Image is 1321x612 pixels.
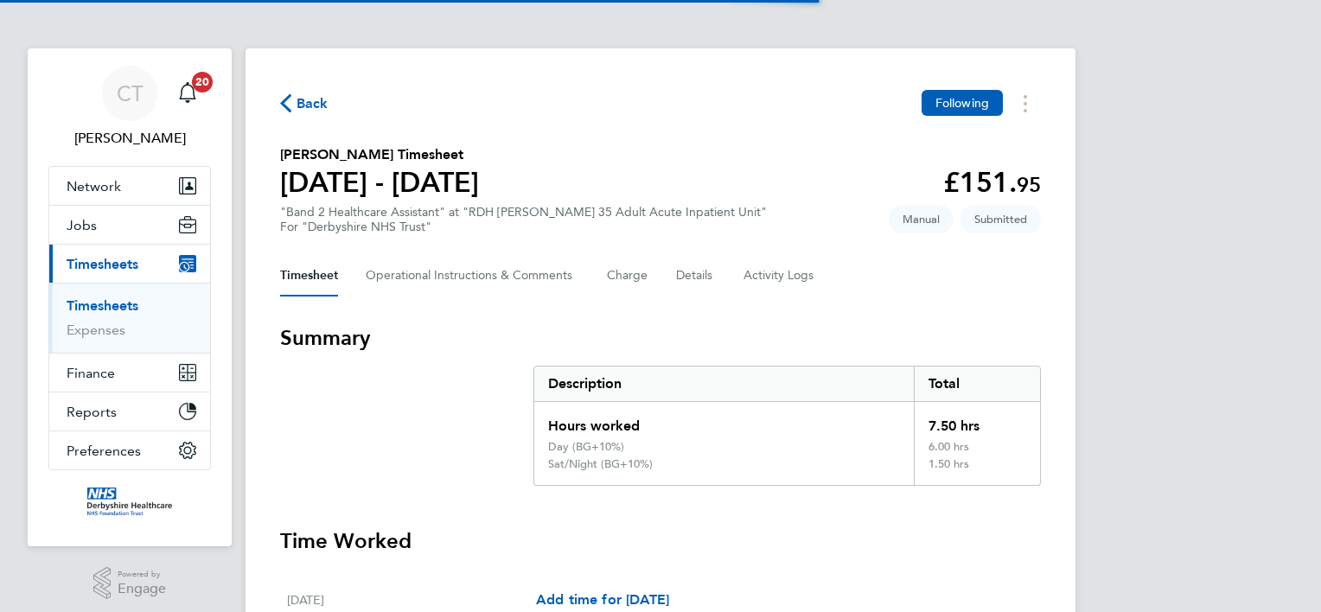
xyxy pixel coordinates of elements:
[49,354,210,392] button: Finance
[922,90,1003,116] button: Following
[67,443,141,459] span: Preferences
[67,217,97,233] span: Jobs
[67,404,117,420] span: Reports
[914,440,1040,457] div: 6.00 hrs
[280,220,767,234] div: For "Derbyshire NHS Trust"
[889,205,954,233] span: This timesheet was manually created.
[48,488,211,515] a: Go to home page
[366,255,579,296] button: Operational Instructions & Comments
[536,591,669,608] span: Add time for [DATE]
[48,128,211,149] span: Charlotte Turner
[118,567,166,582] span: Powered by
[49,431,210,469] button: Preferences
[914,402,1040,440] div: 7.50 hrs
[49,206,210,244] button: Jobs
[67,297,138,314] a: Timesheets
[192,72,213,92] span: 20
[935,95,989,111] span: Following
[170,66,205,121] a: 20
[676,255,716,296] button: Details
[280,165,479,200] h1: [DATE] - [DATE]
[533,366,1041,486] div: Summary
[280,527,1041,555] h3: Time Worked
[280,144,479,165] h2: [PERSON_NAME] Timesheet
[548,457,653,471] div: Sat/Night (BG+10%)
[287,590,536,610] div: [DATE]
[536,590,669,610] a: Add time for [DATE]
[914,457,1040,485] div: 1.50 hrs
[548,440,624,454] div: Day (BG+10%)
[67,322,125,338] a: Expenses
[93,567,167,600] a: Powered byEngage
[117,82,144,105] span: CT
[49,392,210,430] button: Reports
[49,283,210,353] div: Timesheets
[67,365,115,381] span: Finance
[914,367,1040,401] div: Total
[1017,172,1041,197] span: 95
[49,167,210,205] button: Network
[1010,90,1041,117] button: Timesheets Menu
[534,402,914,440] div: Hours worked
[960,205,1041,233] span: This timesheet is Submitted.
[943,166,1041,199] app-decimal: £151.
[743,255,816,296] button: Activity Logs
[118,582,166,596] span: Engage
[48,66,211,149] a: CT[PERSON_NAME]
[49,245,210,283] button: Timesheets
[87,488,172,515] img: derbyshire-nhs-logo-retina.png
[280,205,767,234] div: "Band 2 Healthcare Assistant" at "RDH [PERSON_NAME] 35 Adult Acute Inpatient Unit"
[67,178,121,194] span: Network
[280,92,329,114] button: Back
[297,93,329,114] span: Back
[534,367,914,401] div: Description
[607,255,648,296] button: Charge
[67,256,138,272] span: Timesheets
[280,324,1041,352] h3: Summary
[28,48,232,546] nav: Main navigation
[280,255,338,296] button: Timesheet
